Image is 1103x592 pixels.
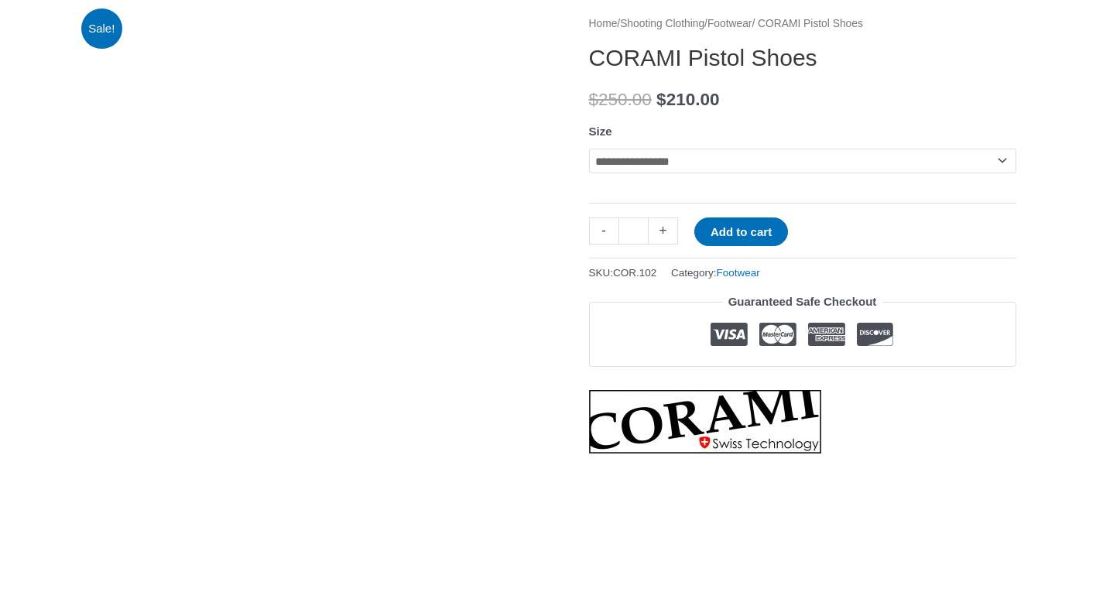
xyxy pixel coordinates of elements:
bdi: 250.00 [589,90,652,109]
span: Sale! [81,9,122,50]
a: Footwear [707,18,752,29]
button: Add to cart [694,217,788,246]
span: $ [656,90,666,109]
a: Footwear [717,267,760,279]
span: SKU: [589,263,657,282]
input: Product quantity [618,217,649,245]
a: + [649,217,678,245]
span: $ [589,90,599,109]
span: Category: [671,263,760,282]
a: CORAMI [589,390,821,453]
a: Home [589,18,618,29]
a: Shooting Clothing [620,18,704,29]
h1: CORAMI Pistol Shoes [589,44,1016,72]
label: Size [589,125,612,138]
bdi: 210.00 [656,90,719,109]
legend: Guaranteed Safe Checkout [722,291,883,313]
nav: Breadcrumb [589,14,1016,34]
a: - [589,217,618,245]
span: COR.102 [613,267,656,279]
